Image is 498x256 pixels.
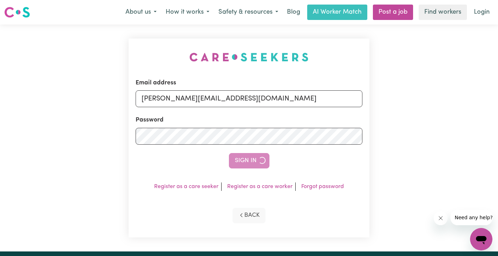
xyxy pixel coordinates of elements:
[227,184,293,189] a: Register as a care worker
[121,5,161,20] button: About us
[470,228,492,250] iframe: Button to launch messaging window
[373,5,413,20] a: Post a job
[4,6,30,19] img: Careseekers logo
[450,210,492,225] iframe: Message from company
[283,5,304,20] a: Blog
[136,90,362,107] input: Email address
[136,116,164,125] label: Password
[434,211,448,225] iframe: Close message
[419,5,467,20] a: Find workers
[154,184,218,189] a: Register as a care seeker
[4,4,30,20] a: Careseekers logo
[307,5,367,20] a: AI Worker Match
[4,5,42,11] span: Need any help?
[301,184,344,189] a: Forgot password
[470,5,494,20] a: Login
[161,5,214,20] button: How it works
[136,78,176,88] label: Email address
[214,5,283,20] button: Safety & resources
